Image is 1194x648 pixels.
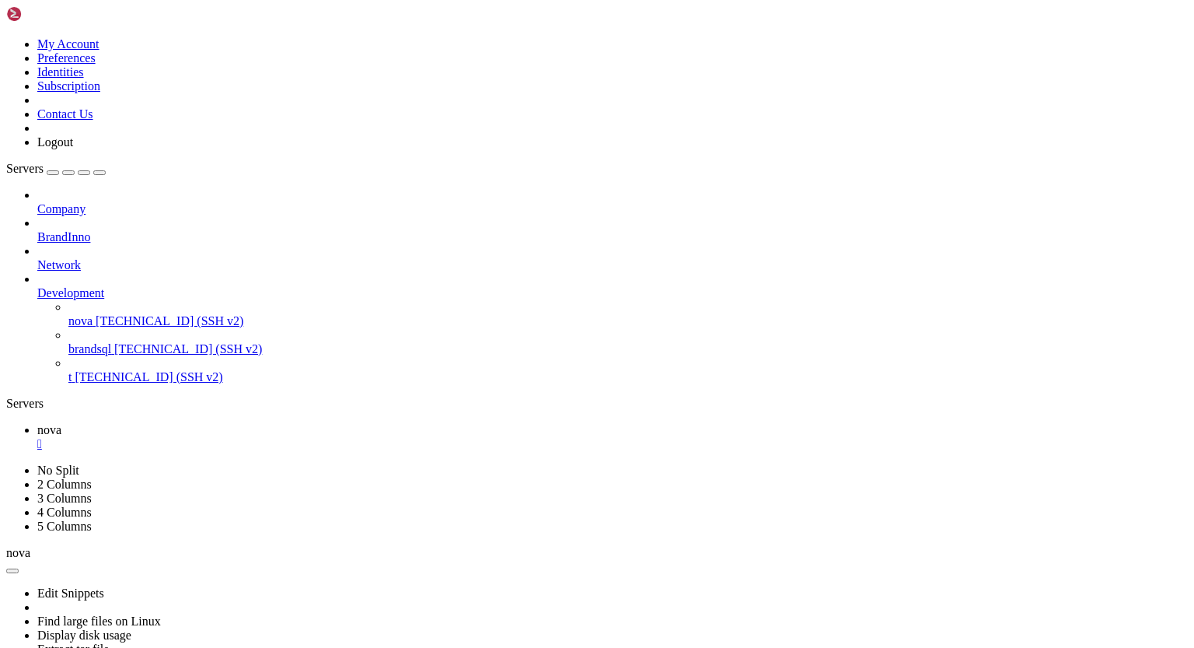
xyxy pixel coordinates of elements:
[37,37,99,51] a: My Account
[37,188,1188,216] li: Company
[37,135,73,149] a: Logout
[37,423,61,436] span: nova
[37,437,1188,451] a: 
[68,370,72,384] span: t
[96,314,243,328] span: [TECHNICAL_ID] (SSH v2)
[37,629,131,642] a: Display disk usage
[37,258,1188,272] a: Network
[98,125,104,138] div: (14, 9)
[37,615,161,628] a: Find large files on Linux
[37,244,1188,272] li: Network
[37,258,81,271] span: Network
[37,492,92,505] a: 3 Columns
[6,33,991,46] x-row: The programs included with the Debian GNU/Linux system are free software;
[37,107,93,121] a: Contact Us
[68,328,1188,356] li: brandsql [TECHNICAL_ID] (SSH v2)
[37,506,92,519] a: 4 Columns
[37,216,1188,244] li: BrandInno
[37,423,1188,451] a: nova
[6,6,96,22] img: Shellngn
[6,6,991,19] x-row: Linux nova 6.14.11-1-pve #1 SMP PREEMPT_DYNAMIC PMX 6.14.11-1 ([DATE]T16:06Z) x86_64
[37,520,92,533] a: 5 Columns
[6,99,991,112] x-row: permitted by applicable law.
[37,65,84,79] a: Identities
[6,59,991,72] x-row: individual files in /usr/share/doc/*/copyright.
[68,314,1188,328] a: nova [TECHNICAL_ID] (SSH v2)
[37,125,62,138] span: nova
[37,202,86,215] span: Company
[6,112,991,125] x-row: Last login: [DATE] from [TECHNICAL_ID]
[114,342,262,356] span: [TECHNICAL_ID] (SSH v2)
[37,272,1188,384] li: Development
[75,370,222,384] span: [TECHNICAL_ID] (SSH v2)
[6,125,31,138] span: root
[68,370,1188,384] a: t [TECHNICAL_ID] (SSH v2)
[37,286,104,299] span: Development
[37,202,1188,216] a: Company
[37,478,92,491] a: 2 Columns
[6,162,106,175] a: Servers
[68,125,75,138] span: #
[6,46,991,59] x-row: the exact distribution terms for each program are described in the
[68,342,1188,356] a: brandsql [TECHNICAL_ID] (SSH v2)
[68,356,1188,384] li: t [TECHNICAL_ID] (SSH v2)
[68,342,111,356] span: brandsql
[68,314,93,328] span: nova
[37,51,96,65] a: Preferences
[6,86,991,99] x-row: Debian GNU/Linux comes with ABSOLUTELY NO WARRANTY, to the extent
[6,397,1188,411] div: Servers
[6,162,44,175] span: Servers
[37,587,104,600] a: Edit Snippets
[68,300,1188,328] li: nova [TECHNICAL_ID] (SSH v2)
[37,79,100,93] a: Subscription
[6,546,30,559] span: nova
[62,125,68,138] span: ~
[37,230,90,243] span: BrandInno
[37,230,1188,244] a: BrandInno
[37,286,1188,300] a: Development
[37,464,79,477] a: No Split
[31,125,37,138] span: @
